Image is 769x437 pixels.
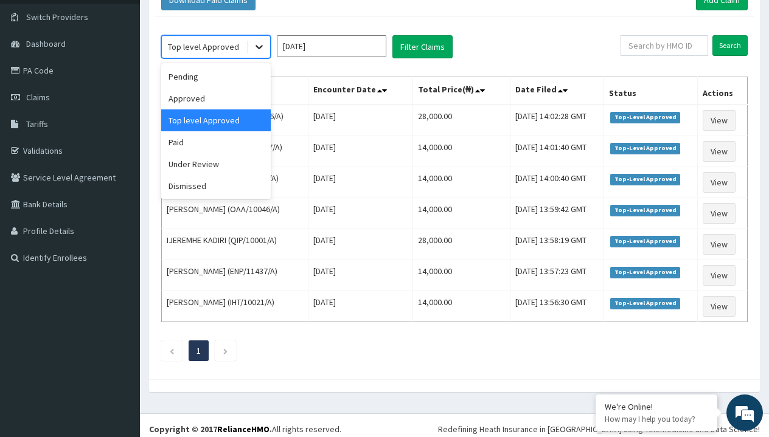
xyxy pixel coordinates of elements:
[610,267,680,278] span: Top-Level Approved
[217,424,270,435] a: RelianceHMO
[610,174,680,185] span: Top-Level Approved
[162,260,308,291] td: [PERSON_NAME] (ENP/11437/A)
[510,105,604,136] td: [DATE] 14:02:28 GMT
[510,229,604,260] td: [DATE] 13:58:19 GMT
[161,175,271,197] div: Dismissed
[161,109,271,131] div: Top level Approved
[308,229,413,260] td: [DATE]
[610,298,680,309] span: Top-Level Approved
[161,88,271,109] div: Approved
[621,35,708,56] input: Search by HMO ID
[168,41,239,53] div: Top level Approved
[510,167,604,198] td: [DATE] 14:00:40 GMT
[223,345,228,356] a: Next page
[308,167,413,198] td: [DATE]
[413,105,510,136] td: 28,000.00
[63,68,204,84] div: Chat with us now
[438,423,760,435] div: Redefining Heath Insurance in [GEOGRAPHIC_DATA] using Telemedicine and Data Science!
[6,300,232,343] textarea: Type your message and hit 'Enter'
[197,345,201,356] a: Page 1 is your current page
[308,136,413,167] td: [DATE]
[605,401,708,412] div: We're Online!
[703,172,736,193] a: View
[169,345,175,356] a: Previous page
[161,131,271,153] div: Paid
[712,35,748,56] input: Search
[703,234,736,255] a: View
[605,414,708,424] p: How may I help you today?
[703,296,736,317] a: View
[308,260,413,291] td: [DATE]
[392,35,453,58] button: Filter Claims
[26,92,50,103] span: Claims
[703,110,736,131] a: View
[604,77,698,105] th: Status
[610,205,680,216] span: Top-Level Approved
[413,77,510,105] th: Total Price(₦)
[510,198,604,229] td: [DATE] 13:59:42 GMT
[162,229,308,260] td: IJEREMHE KADIRI (QIP/10001/A)
[149,424,272,435] strong: Copyright © 2017 .
[162,198,308,229] td: [PERSON_NAME] (OAA/10046/A)
[26,38,66,49] span: Dashboard
[703,141,736,162] a: View
[703,265,736,286] a: View
[23,61,49,91] img: d_794563401_company_1708531726252_794563401
[308,291,413,322] td: [DATE]
[71,137,168,260] span: We're online!
[510,291,604,322] td: [DATE] 13:56:30 GMT
[161,153,271,175] div: Under Review
[703,203,736,224] a: View
[413,291,510,322] td: 14,000.00
[510,77,604,105] th: Date Filed
[610,143,680,154] span: Top-Level Approved
[413,229,510,260] td: 28,000.00
[413,167,510,198] td: 14,000.00
[308,105,413,136] td: [DATE]
[162,291,308,322] td: [PERSON_NAME] (IHT/10021/A)
[413,198,510,229] td: 14,000.00
[610,236,680,247] span: Top-Level Approved
[308,198,413,229] td: [DATE]
[277,35,386,57] input: Select Month and Year
[161,66,271,88] div: Pending
[413,260,510,291] td: 14,000.00
[308,77,413,105] th: Encounter Date
[510,136,604,167] td: [DATE] 14:01:40 GMT
[610,112,680,123] span: Top-Level Approved
[26,119,48,129] span: Tariffs
[698,77,748,105] th: Actions
[26,12,88,22] span: Switch Providers
[413,136,510,167] td: 14,000.00
[200,6,229,35] div: Minimize live chat window
[510,260,604,291] td: [DATE] 13:57:23 GMT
